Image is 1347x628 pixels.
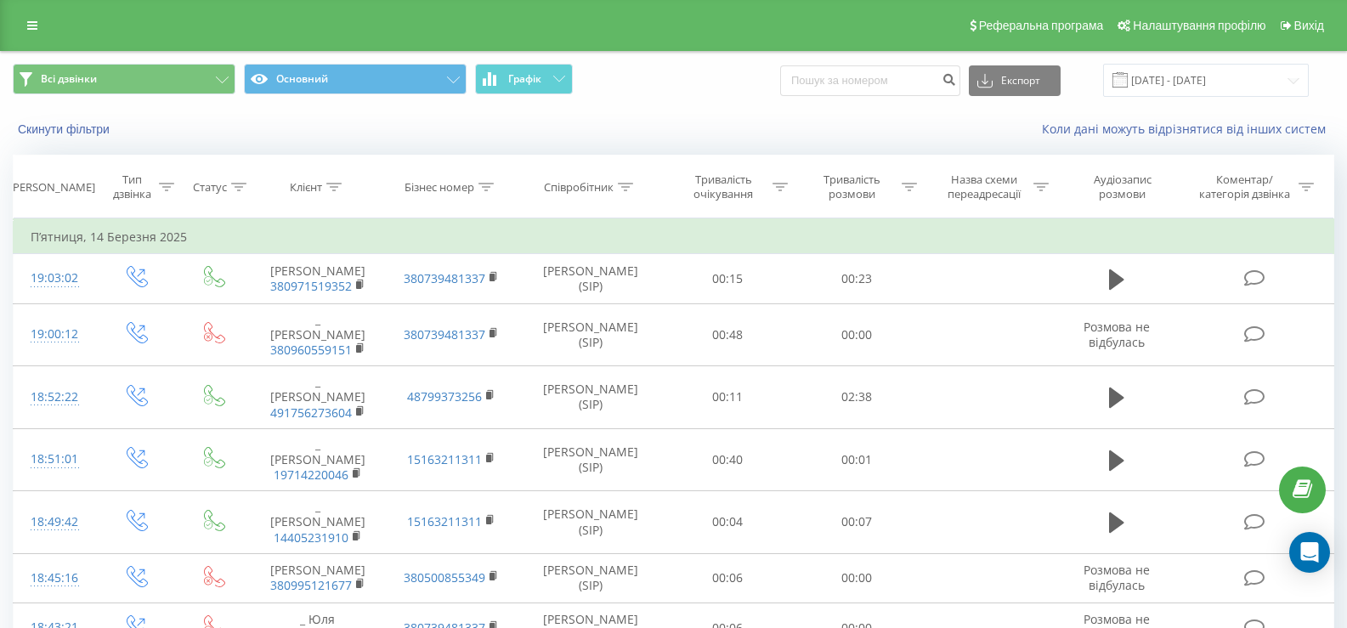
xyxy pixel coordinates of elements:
a: 380960559151 [270,342,352,358]
td: 00:40 [663,428,792,491]
div: 19:03:02 [31,262,79,295]
span: Розмова не відбулась [1084,319,1150,350]
div: Аудіозапис розмови [1070,173,1174,201]
button: Графік [475,64,573,94]
td: 00:01 [792,428,921,491]
div: Клієнт [290,180,322,195]
span: Всі дзвінки [41,72,97,86]
div: Тривалість розмови [807,173,897,201]
div: Open Intercom Messenger [1289,532,1330,573]
span: Налаштування профілю [1133,19,1265,32]
span: Графік [508,73,541,85]
button: Основний [244,64,467,94]
a: 380739481337 [404,270,485,286]
button: Скинути фільтри [13,122,118,137]
div: Назва схеми переадресації [938,173,1029,201]
td: _ [PERSON_NAME] [251,303,385,366]
a: 380995121677 [270,577,352,593]
a: 380500855349 [404,569,485,586]
td: 00:23 [792,254,921,303]
span: Розмова не відбулась [1084,562,1150,593]
a: 491756273604 [270,405,352,421]
input: Пошук за номером [780,65,960,96]
div: 18:49:42 [31,506,79,539]
td: [PERSON_NAME] [251,254,385,303]
span: Вихід [1294,19,1324,32]
a: 19714220046 [274,467,348,483]
td: [PERSON_NAME] (SIP) [518,428,663,491]
button: Експорт [969,65,1061,96]
div: Бізнес номер [405,180,474,195]
div: Тип дзвінка [110,173,154,201]
td: [PERSON_NAME] (SIP) [518,254,663,303]
td: 02:38 [792,366,921,429]
div: 18:52:22 [31,381,79,414]
td: _ [PERSON_NAME] [251,366,385,429]
td: 00:04 [663,491,792,554]
div: 19:00:12 [31,318,79,351]
a: 14405231910 [274,529,348,546]
td: П’ятниця, 14 Березня 2025 [14,220,1334,254]
div: Тривалість очікування [678,173,768,201]
a: 380739481337 [404,326,485,342]
div: 18:45:16 [31,562,79,595]
a: 15163211311 [407,451,482,467]
td: [PERSON_NAME] [251,553,385,603]
div: Статус [193,180,227,195]
td: 00:00 [792,553,921,603]
div: Коментар/категорія дзвінка [1195,173,1294,201]
td: 00:11 [663,366,792,429]
div: Співробітник [544,180,614,195]
td: 00:00 [792,303,921,366]
td: [PERSON_NAME] (SIP) [518,491,663,554]
td: _ [PERSON_NAME] [251,428,385,491]
td: [PERSON_NAME] (SIP) [518,366,663,429]
a: 380971519352 [270,278,352,294]
div: 18:51:01 [31,443,79,476]
td: [PERSON_NAME] (SIP) [518,303,663,366]
td: _ [PERSON_NAME] [251,491,385,554]
a: 48799373256 [407,388,482,405]
a: 15163211311 [407,513,482,529]
div: [PERSON_NAME] [9,180,95,195]
td: 00:07 [792,491,921,554]
td: [PERSON_NAME] (SIP) [518,553,663,603]
span: Реферальна програма [979,19,1104,32]
td: 00:15 [663,254,792,303]
td: 00:48 [663,303,792,366]
td: 00:06 [663,553,792,603]
button: Всі дзвінки [13,64,235,94]
a: Коли дані можуть відрізнятися вiд інших систем [1042,121,1334,137]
